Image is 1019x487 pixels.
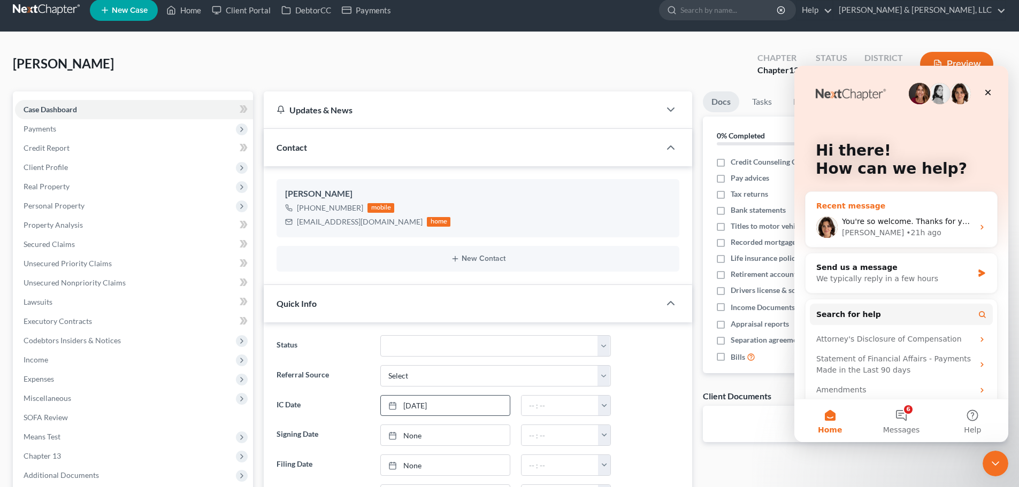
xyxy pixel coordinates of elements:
span: Credit Report [24,143,70,152]
span: Drivers license & social security card [731,285,853,296]
span: Income [24,355,48,364]
a: Docs [703,91,739,112]
div: District [864,52,903,64]
button: Messages [71,334,142,376]
span: Miscellaneous [24,393,71,403]
a: None [381,425,510,445]
span: Home [24,360,48,368]
a: Property Analysis [15,215,253,235]
a: [DATE] [381,396,510,416]
div: [EMAIL_ADDRESS][DOMAIN_NAME] [297,217,423,227]
a: [PERSON_NAME] & [PERSON_NAME], LLC [833,1,1006,20]
div: Status [816,52,847,64]
span: Lawsuits [24,297,52,306]
a: Lawsuits [15,292,253,312]
span: Chapter 13 [24,451,61,460]
a: None [381,455,510,475]
span: Payments [24,124,56,133]
div: Statement of Financial Affairs - Payments Made in the Last 90 days [22,288,179,310]
span: Unsecured Nonpriority Claims [24,278,126,287]
span: Means Test [24,432,60,441]
a: Tasks [744,91,780,112]
span: Contact [277,142,307,152]
div: Close [184,17,203,36]
label: Status [271,335,374,357]
strong: 0% Completed [717,131,765,140]
a: Home [161,1,206,20]
a: Unsecured Priority Claims [15,254,253,273]
a: Executory Contracts [15,312,253,331]
div: Lead [816,64,847,76]
a: Unsecured Nonpriority Claims [15,273,253,292]
span: SOFA Review [24,413,68,422]
div: [PERSON_NAME] [48,161,110,173]
span: Appraisal reports [731,319,789,329]
button: Preview [920,52,993,76]
span: Pay advices [731,173,769,183]
div: Attorney's Disclosure of Compensation [16,264,198,283]
div: Statement of Financial Affairs - Payments Made in the Last 90 days [16,283,198,314]
div: Send us a messageWe typically reply in a few hours [11,187,203,228]
a: Client Portal [206,1,276,20]
div: home [427,217,450,227]
a: DebtorCC [276,1,336,20]
span: Life insurance policies [731,253,805,264]
div: Chapter [757,64,799,76]
label: Referral Source [271,365,374,386]
a: SOFA Review [15,408,253,427]
span: Tax returns [731,189,768,199]
span: Unsecured Priority Claims [24,259,112,268]
a: Case Dashboard [15,100,253,119]
span: Income Documents [731,302,795,313]
span: Bank statements [731,205,786,215]
button: Search for help [16,238,198,259]
span: Credit Counseling Certificate [731,157,826,167]
span: You're so welcome. Thanks for your patience and understanding [48,151,288,160]
label: Filing Date [271,454,374,476]
div: • 21h ago [112,161,147,173]
a: Help [796,1,832,20]
span: New Case [112,6,148,14]
div: Updates & News [277,104,647,115]
iframe: Intercom live chat [983,451,1008,476]
input: -- : -- [522,425,599,445]
span: Real Property [24,182,70,191]
input: -- : -- [522,455,599,475]
input: -- : -- [522,396,599,416]
div: [PHONE_NUMBER] [297,203,363,213]
span: Titles to motor vehicles [731,221,808,231]
div: Client Documents [703,390,771,401]
div: Amendments [16,314,198,334]
span: Bills [731,352,745,362]
a: Events [785,91,827,112]
span: Additional Documents [24,470,99,480]
span: 13 [789,65,799,75]
span: Executory Contracts [24,316,92,326]
span: Client Profile [24,163,68,172]
div: Amendments [22,319,179,330]
div: Attorney's Disclosure of Compensation [22,268,179,279]
span: Recorded mortgages and deeds [731,237,834,248]
label: Signing Date [271,424,374,446]
div: mobile [367,203,394,213]
span: Retirement account statements [731,269,834,280]
button: Help [143,334,214,376]
span: Separation agreements or decrees of divorces [731,335,882,345]
button: New Contact [285,254,671,263]
span: Search for help [22,243,87,254]
a: Secured Claims [15,235,253,254]
div: KSB [864,64,903,76]
span: Expenses [24,374,54,383]
span: Quick Info [277,298,317,308]
div: [PERSON_NAME] [285,188,671,200]
span: Codebtors Insiders & Notices [24,336,121,345]
span: Help [170,360,187,368]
